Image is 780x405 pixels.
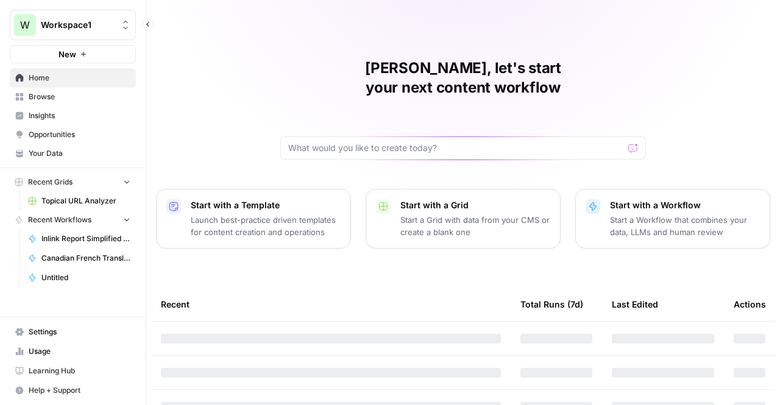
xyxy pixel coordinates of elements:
[10,381,136,400] button: Help + Support
[191,199,341,211] p: Start with a Template
[29,365,130,376] span: Learning Hub
[400,199,550,211] p: Start with a Grid
[10,211,136,229] button: Recent Workflows
[41,233,130,244] span: Inlink Report Simplified Checklist Builder
[10,125,136,144] a: Opportunities
[10,361,136,381] a: Learning Hub
[23,191,136,211] a: Topical URL Analyzer
[29,129,130,140] span: Opportunities
[520,287,583,321] div: Total Runs (7d)
[191,214,341,238] p: Launch best-practice driven templates for content creation and operations
[23,229,136,248] a: Inlink Report Simplified Checklist Builder
[10,173,136,191] button: Recent Grids
[10,10,136,40] button: Workspace: Workspace1
[29,110,130,121] span: Insights
[280,58,646,97] h1: [PERSON_NAME], let's start your next content workflow
[20,18,30,32] span: W
[10,322,136,342] a: Settings
[28,214,91,225] span: Recent Workflows
[156,189,351,248] button: Start with a TemplateLaunch best-practice driven templates for content creation and operations
[10,144,136,163] a: Your Data
[41,272,130,283] span: Untitled
[10,106,136,125] a: Insights
[288,142,623,154] input: What would you like to create today?
[29,72,130,83] span: Home
[23,268,136,287] a: Untitled
[161,287,501,321] div: Recent
[41,19,115,31] span: Workspace1
[734,287,766,321] div: Actions
[610,199,760,211] p: Start with a Workflow
[29,326,130,337] span: Settings
[575,189,770,248] button: Start with a WorkflowStart a Workflow that combines your data, LLMs and human review
[29,148,130,159] span: Your Data
[610,214,760,238] p: Start a Workflow that combines your data, LLMs and human review
[58,48,76,60] span: New
[612,287,658,321] div: Last Edited
[10,342,136,361] a: Usage
[10,68,136,88] a: Home
[29,385,130,396] span: Help + Support
[41,195,130,206] span: Topical URL Analyzer
[29,346,130,357] span: Usage
[400,214,550,238] p: Start a Grid with data from your CMS or create a blank one
[28,177,73,188] span: Recent Grids
[23,248,136,268] a: Canadian French Translation Testing
[10,45,136,63] button: New
[29,91,130,102] span: Browse
[41,253,130,264] span: Canadian French Translation Testing
[366,189,561,248] button: Start with a GridStart a Grid with data from your CMS or create a blank one
[10,87,136,107] a: Browse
